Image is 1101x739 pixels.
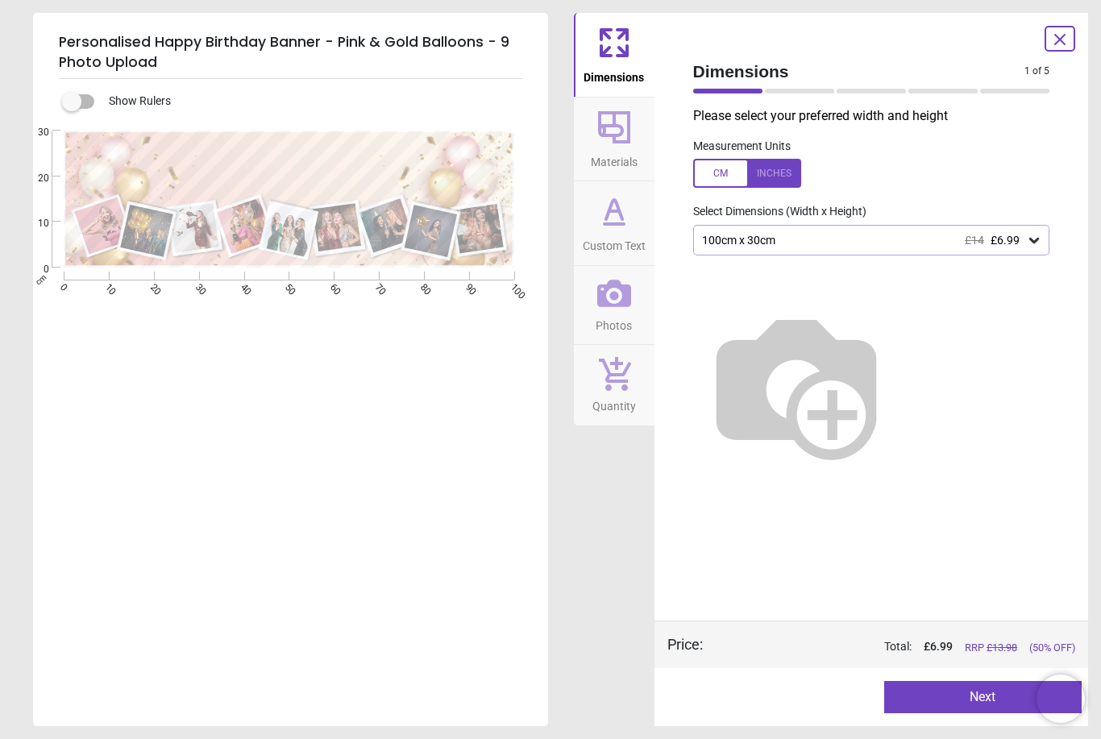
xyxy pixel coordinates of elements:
[1037,675,1085,723] iframe: Brevo live chat
[19,172,49,185] span: 20
[59,26,522,79] h5: Personalised Happy Birthday Banner - Pink & Gold Balloons - 9 Photo Upload
[592,391,636,415] span: Quantity
[693,107,1063,125] p: Please select your preferred width and height
[596,310,632,334] span: Photos
[693,281,899,488] img: Helper for size comparison
[19,263,49,276] span: 0
[680,204,866,220] label: Select Dimensions (Width x Height)
[574,13,654,97] button: Dimensions
[574,98,654,181] button: Materials
[727,639,1076,655] div: Total:
[583,230,646,255] span: Custom Text
[72,92,548,111] div: Show Rulers
[19,217,49,230] span: 10
[700,234,1027,247] div: 100cm x 30cm
[965,641,1017,655] span: RRP
[884,681,1082,713] button: Next
[965,234,984,247] span: £14
[1024,64,1049,78] span: 1 of 5
[693,60,1025,83] span: Dimensions
[19,126,49,139] span: 30
[574,345,654,426] button: Quantity
[574,266,654,345] button: Photos
[693,139,791,155] label: Measurement Units
[991,234,1020,247] span: £6.99
[924,639,953,655] span: £
[987,641,1017,654] span: £ 13.98
[574,181,654,265] button: Custom Text
[584,62,644,86] span: Dimensions
[591,147,638,171] span: Materials
[667,634,703,654] div: Price :
[930,640,953,653] span: 6.99
[1029,641,1075,655] span: (50% OFF)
